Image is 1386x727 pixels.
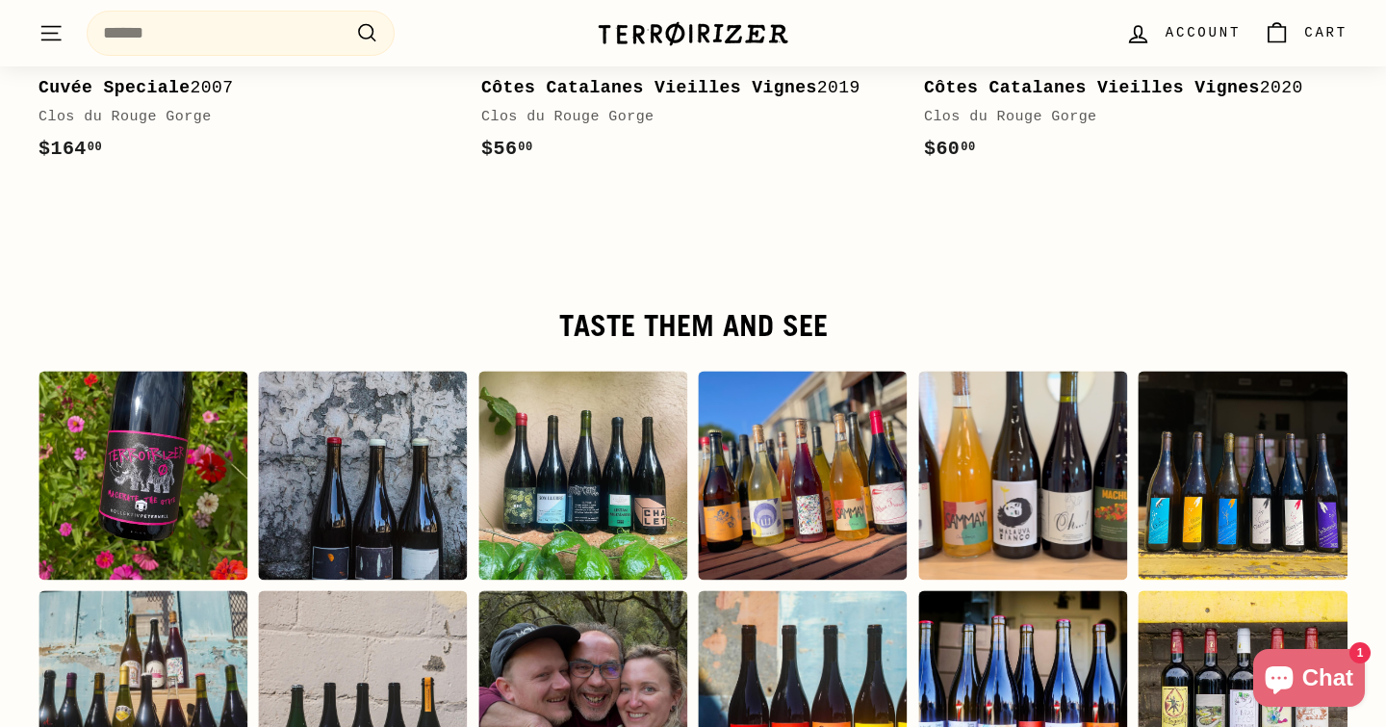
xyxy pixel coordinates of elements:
[1252,5,1359,62] a: Cart
[481,74,885,102] div: 2019
[481,138,533,160] span: $56
[1247,649,1371,712] inbox-online-store-chat: Shopify online store chat
[924,106,1328,129] div: Clos du Rouge Gorge
[38,371,247,580] div: Instagram post opens in a popup
[699,371,908,580] div: Instagram post opens in a popup
[924,78,1260,97] b: Côtes Catalanes Vieilles Vignes
[38,138,102,160] span: $164
[924,74,1328,102] div: 2020
[38,309,1347,342] h2: Taste them and see
[518,141,532,154] sup: 00
[38,74,443,102] div: 2007
[1139,371,1347,580] div: Instagram post opens in a popup
[481,106,885,129] div: Clos du Rouge Gorge
[1114,5,1252,62] a: Account
[88,141,102,154] sup: 00
[1304,22,1347,43] span: Cart
[924,138,976,160] span: $60
[478,371,687,580] div: Instagram post opens in a popup
[481,78,817,97] b: Côtes Catalanes Vieilles Vignes
[259,371,468,580] div: Instagram post opens in a popup
[1166,22,1241,43] span: Account
[38,106,443,129] div: Clos du Rouge Gorge
[961,141,975,154] sup: 00
[38,78,191,97] b: Cuvée Speciale
[918,371,1127,580] div: Instagram post opens in a popup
